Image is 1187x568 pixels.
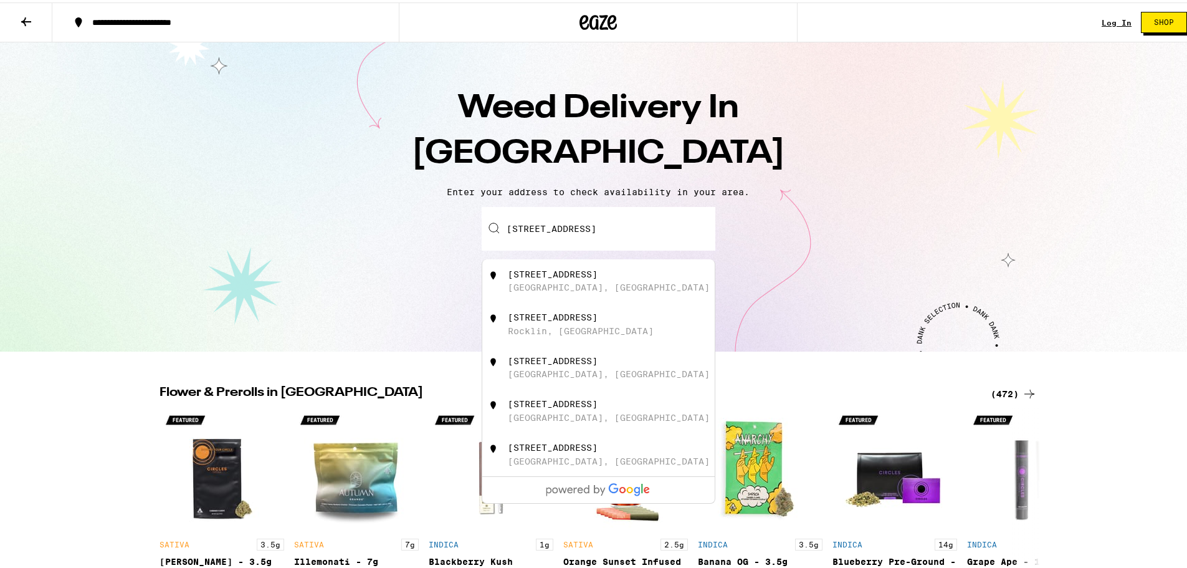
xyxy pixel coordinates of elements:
img: Autumn Brands - Illemonati - 7g [294,405,419,530]
h1: Weed Delivery In [380,84,816,175]
p: INDICA [832,538,862,546]
a: (472) [991,384,1037,399]
p: INDICA [698,538,728,546]
img: 5353 Humboldt Dr [487,267,500,279]
input: Enter your delivery address [482,205,715,248]
img: Circles Base Camp - Grape Ape - 1g [967,405,1092,530]
img: 5353 Humboldt Dr [487,354,500,366]
img: Circles Base Camp - Blueberry Pre-Ground - 14g [832,405,957,530]
div: [STREET_ADDRESS] [508,397,598,407]
p: 3.5g [257,536,284,548]
img: 5353 Humboldt Dr [487,310,500,322]
p: 7g [401,536,419,548]
p: 2.5g [660,536,688,548]
div: [STREET_ADDRESS] [508,440,598,450]
div: [GEOGRAPHIC_DATA], [GEOGRAPHIC_DATA] [508,367,710,377]
img: Circles Base Camp - Gush Rush - 3.5g [160,405,284,530]
p: SATIVA [160,538,189,546]
div: Grape Ape - 1g [967,554,1092,564]
div: [STREET_ADDRESS] [508,267,598,277]
div: [GEOGRAPHIC_DATA], [GEOGRAPHIC_DATA] [508,454,710,464]
p: 1g [536,536,553,548]
p: 14g [935,536,957,548]
img: 5353 Humboldt Street [487,397,500,409]
span: [GEOGRAPHIC_DATA] [412,135,785,168]
p: SATIVA [294,538,324,546]
div: Rocklin, [GEOGRAPHIC_DATA] [508,324,654,334]
p: INDICA [429,538,459,546]
div: [GEOGRAPHIC_DATA], [GEOGRAPHIC_DATA] [508,410,710,420]
img: Tumble - Blackberry Kush Infused - 1g [429,405,553,530]
p: INDICA [967,538,997,546]
p: Enter your address to check availability in your area. [12,185,1184,195]
div: [PERSON_NAME] - 3.5g [160,554,284,564]
img: 5353 Humboldt North Dr [487,440,500,453]
div: [GEOGRAPHIC_DATA], [GEOGRAPHIC_DATA] [508,280,710,290]
span: Hi. Need any help? [7,9,90,19]
span: Shop [1154,16,1174,24]
h2: Flower & Prerolls in [GEOGRAPHIC_DATA] [160,384,976,399]
a: Log In [1102,16,1132,24]
img: Anarchy - Banana OG - 3.5g [698,405,822,530]
button: Shop [1141,9,1187,31]
div: Illemonati - 7g [294,554,419,564]
p: 3.5g [795,536,822,548]
p: SATIVA [563,538,593,546]
div: [STREET_ADDRESS] [508,310,598,320]
div: Banana OG - 3.5g [698,554,822,564]
div: [STREET_ADDRESS] [508,354,598,363]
